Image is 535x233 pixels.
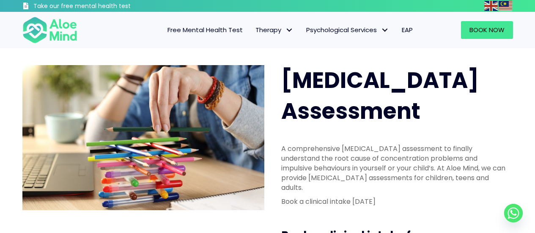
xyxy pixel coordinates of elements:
a: Take our free mental health test [22,2,176,12]
span: Therapy: submenu [283,24,296,36]
a: Malay [499,1,513,11]
a: Free Mental Health Test [161,21,249,39]
img: Aloe mind Logo [22,16,77,44]
nav: Menu [88,21,419,39]
img: en [484,1,498,11]
span: Psychological Services [306,25,389,34]
span: Psychological Services: submenu [379,24,391,36]
span: [MEDICAL_DATA] Assessment [281,65,479,126]
a: Psychological ServicesPsychological Services: submenu [300,21,395,39]
a: Whatsapp [504,204,523,222]
img: ADHD photo [22,65,264,210]
a: Book Now [461,21,513,39]
p: A comprehensive [MEDICAL_DATA] assessment to finally understand the root cause of concentration p... [281,144,508,193]
span: Book Now [469,25,505,34]
a: TherapyTherapy: submenu [249,21,300,39]
a: EAP [395,21,419,39]
a: English [484,1,499,11]
span: Free Mental Health Test [167,25,243,34]
p: Book a clinical intake [DATE] [281,197,508,206]
img: ms [499,1,512,11]
h3: Take our free mental health test [33,2,176,11]
span: Therapy [255,25,294,34]
span: EAP [402,25,413,34]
